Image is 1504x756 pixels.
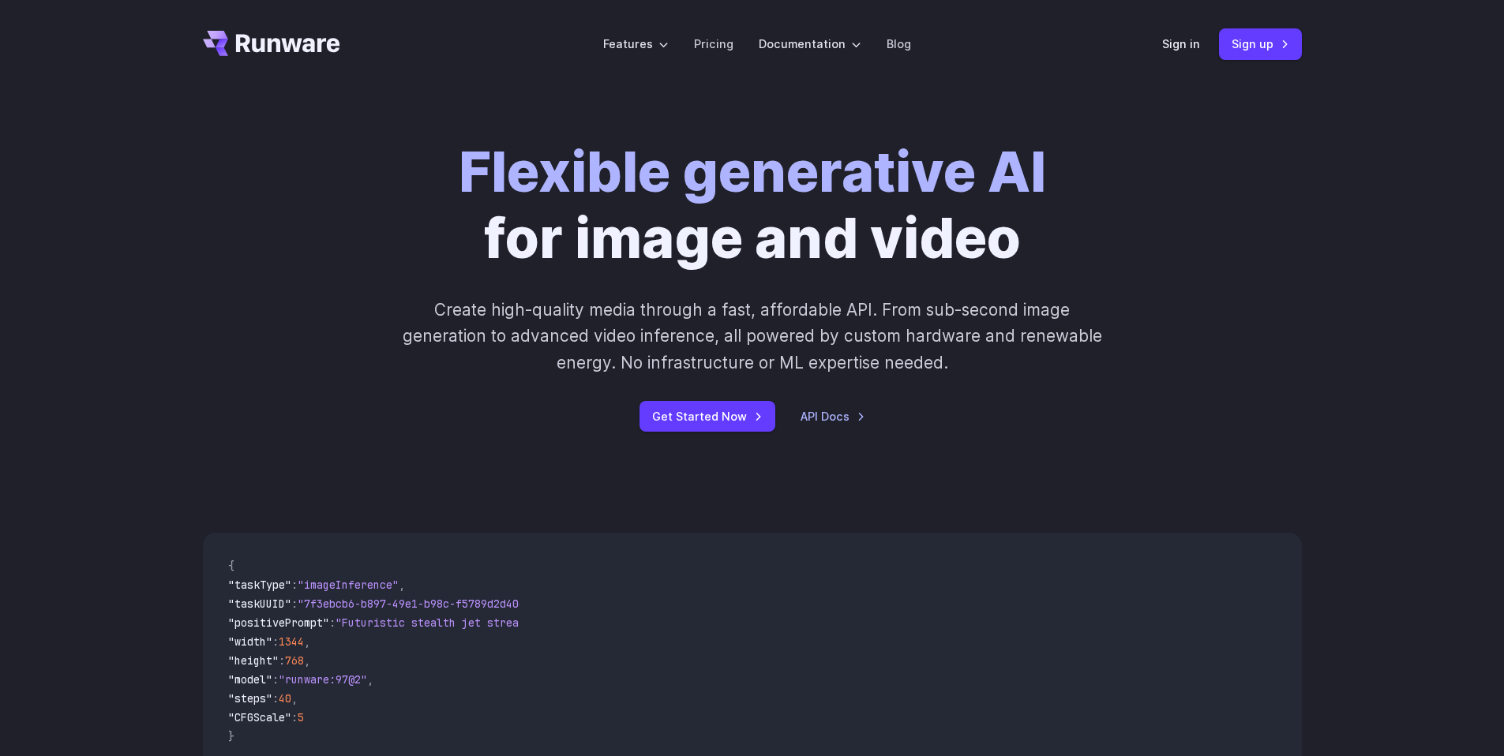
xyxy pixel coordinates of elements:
[228,672,272,687] span: "model"
[272,672,279,687] span: :
[367,672,373,687] span: ,
[400,297,1104,376] p: Create high-quality media through a fast, affordable API. From sub-second image generation to adv...
[298,710,304,724] span: 5
[887,35,911,53] a: Blog
[603,35,669,53] label: Features
[459,139,1046,271] h1: for image and video
[801,407,865,425] a: API Docs
[759,35,861,53] label: Documentation
[228,634,272,649] span: "width"
[639,401,775,432] a: Get Started Now
[228,653,279,668] span: "height"
[298,578,399,592] span: "imageInference"
[336,616,910,630] span: "Futuristic stealth jet streaking through a neon-lit cityscape with glowing purple exhaust"
[203,31,340,56] a: Go to /
[279,672,367,687] span: "runware:97@2"
[329,616,336,630] span: :
[298,597,538,611] span: "7f3ebcb6-b897-49e1-b98c-f5789d2d40d7"
[291,597,298,611] span: :
[228,578,291,592] span: "taskType"
[272,691,279,705] span: :
[279,691,291,705] span: 40
[228,597,291,611] span: "taskUUID"
[272,634,279,649] span: :
[399,578,405,592] span: ,
[291,578,298,592] span: :
[291,710,298,724] span: :
[279,634,304,649] span: 1344
[1162,35,1200,53] a: Sign in
[228,616,329,630] span: "positivePrompt"
[228,729,234,743] span: }
[1219,28,1302,59] a: Sign up
[279,653,285,668] span: :
[459,138,1046,205] strong: Flexible generative AI
[228,691,272,705] span: "steps"
[228,559,234,573] span: {
[304,653,310,668] span: ,
[291,691,298,705] span: ,
[228,710,291,724] span: "CFGScale"
[694,35,733,53] a: Pricing
[285,653,304,668] span: 768
[304,634,310,649] span: ,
